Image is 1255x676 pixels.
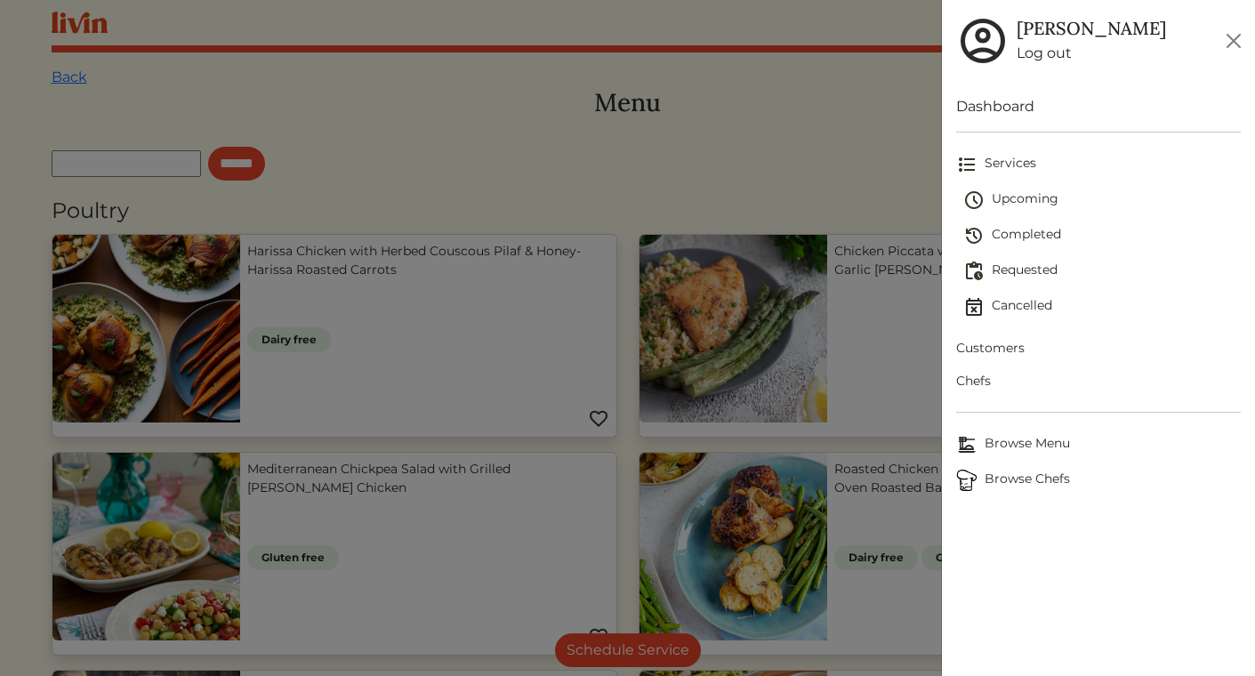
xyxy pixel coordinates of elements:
img: event_cancelled-67e280bd0a9e072c26133efab016668ee6d7272ad66fa3c7eb58af48b074a3a4.svg [963,296,985,318]
a: Dashboard [956,96,1241,117]
a: Customers [956,332,1241,365]
a: Log out [1017,43,1166,64]
img: format_list_bulleted-ebc7f0161ee23162107b508e562e81cd567eeab2455044221954b09d19068e74.svg [956,154,977,175]
span: Upcoming [963,189,1241,211]
img: pending_actions-fd19ce2ea80609cc4d7bbea353f93e2f363e46d0f816104e4e0650fdd7f915cf.svg [963,261,985,282]
a: Browse MenuBrowse Menu [956,427,1241,463]
img: history-2b446bceb7e0f53b931186bf4c1776ac458fe31ad3b688388ec82af02103cd45.svg [963,225,985,246]
a: Upcoming [963,182,1241,218]
span: Completed [963,225,1241,246]
a: Services [956,147,1241,182]
a: Completed [963,218,1241,253]
a: Requested [963,253,1241,289]
a: ChefsBrowse Chefs [956,463,1241,498]
a: Chefs [956,365,1241,398]
img: schedule-fa401ccd6b27cf58db24c3bb5584b27dcd8bd24ae666a918e1c6b4ae8c451a22.svg [963,189,985,211]
span: Services [956,154,1241,175]
h5: [PERSON_NAME] [1017,18,1166,39]
span: Browse Menu [956,434,1241,455]
span: Requested [963,261,1241,282]
span: Browse Chefs [956,470,1241,491]
img: Browse Menu [956,434,977,455]
img: user_account-e6e16d2ec92f44fc35f99ef0dc9cddf60790bfa021a6ecb1c896eb5d2907b31c.svg [956,14,1010,68]
span: Chefs [956,372,1241,390]
img: Browse Chefs [956,470,977,491]
span: Customers [956,339,1241,358]
span: Cancelled [963,296,1241,318]
button: Close [1219,27,1248,55]
a: Cancelled [963,289,1241,325]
